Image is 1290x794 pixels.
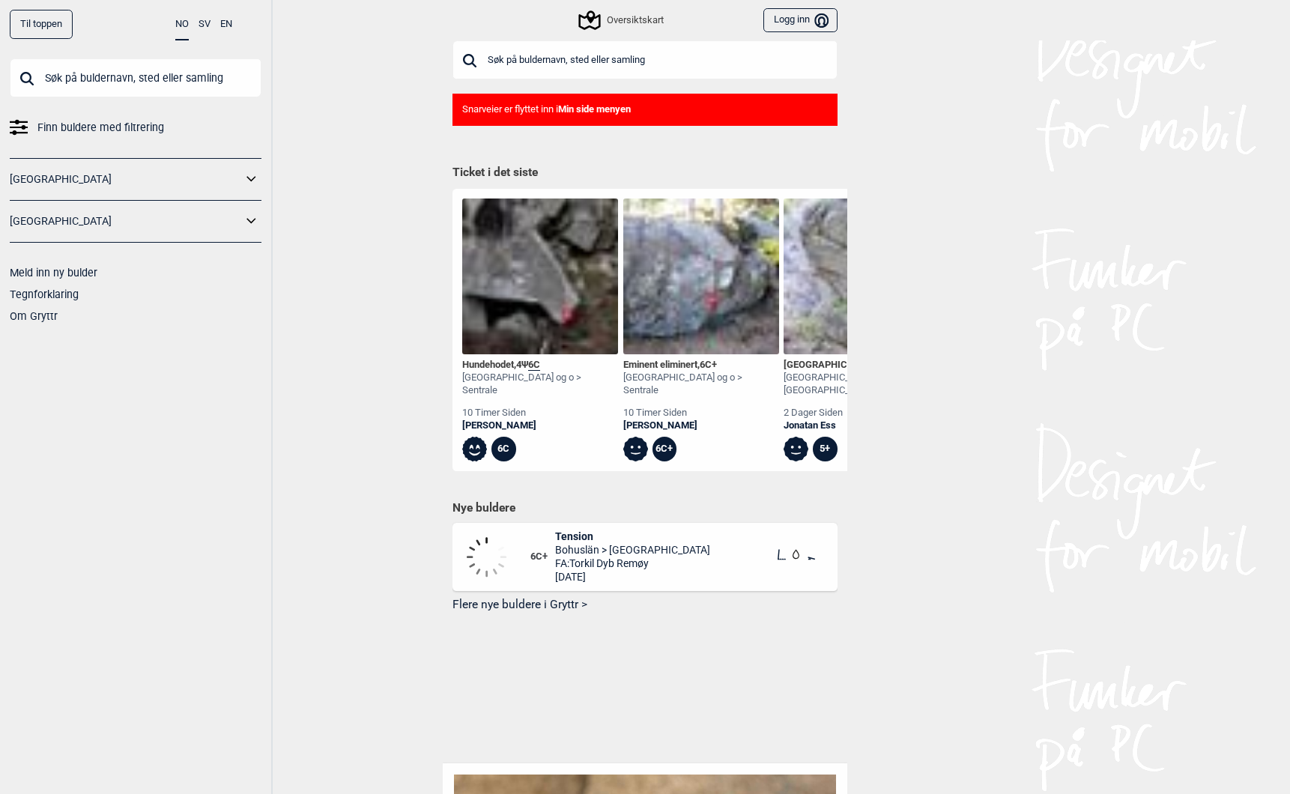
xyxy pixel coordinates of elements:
[10,169,242,190] a: [GEOGRAPHIC_DATA]
[491,437,516,461] div: 6C
[452,523,838,591] div: 6C+TensionBohuslän > [GEOGRAPHIC_DATA]FA:Torkil Dyb Remøy[DATE]
[623,372,779,397] div: [GEOGRAPHIC_DATA] og o > Sentrale
[623,419,779,432] a: [PERSON_NAME]
[652,437,677,461] div: 6C+
[10,58,261,97] input: Søk på buldernavn, sted eller samling
[558,103,631,115] b: Min side menyen
[10,288,79,300] a: Tegnforklaring
[452,165,838,181] h1: Ticket i det siste
[462,359,618,372] div: Hundehodet , Ψ
[37,117,164,139] span: Finn buldere med filtrering
[10,210,242,232] a: [GEOGRAPHIC_DATA]
[199,10,211,39] button: SV
[452,500,838,515] h1: Nye buldere
[452,593,838,616] button: Flere nye buldere i Gryttr >
[623,198,779,354] img: Eminent eliminert 210720
[784,419,939,432] a: Jonatan Ess
[813,437,838,461] div: 5+
[530,551,555,563] span: 6C+
[555,530,710,543] span: Tension
[784,407,939,419] div: 2 dager siden
[462,407,618,419] div: 10 timer siden
[10,267,97,279] a: Meld inn ny bulder
[623,359,779,372] div: Eminent eliminert ,
[175,10,189,40] button: NO
[555,543,710,557] span: Bohuslän > [GEOGRAPHIC_DATA]
[10,310,58,322] a: Om Gryttr
[452,94,838,126] div: Snarveier er flyttet inn i
[462,419,618,432] a: [PERSON_NAME]
[516,359,521,370] span: 4
[528,359,540,371] span: 6C
[462,372,618,397] div: [GEOGRAPHIC_DATA] og o > Sentrale
[10,10,73,39] div: Til toppen
[784,198,939,354] img: Crimp boulevard
[555,557,710,570] span: FA: Torkil Dyb Remøy
[700,359,717,370] span: 6C+
[10,117,261,139] a: Finn buldere med filtrering
[555,570,710,584] span: [DATE]
[763,8,838,33] button: Logg inn
[623,407,779,419] div: 10 timer siden
[462,198,618,354] img: Hundehodet SS 200329
[784,372,939,397] div: [GEOGRAPHIC_DATA] > [GEOGRAPHIC_DATA]
[581,11,663,29] div: Oversiktskart
[452,40,838,79] input: Søk på buldernavn, sted eller samling
[220,10,232,39] button: EN
[784,359,939,372] div: [GEOGRAPHIC_DATA] ,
